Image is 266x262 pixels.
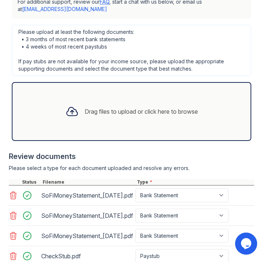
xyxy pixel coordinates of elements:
[21,179,41,185] div: Status
[22,6,107,12] a: [EMAIL_ADDRESS][DOMAIN_NAME]
[41,190,132,201] div: SoFiMoneyStatement_[DATE].pdf
[235,233,259,255] iframe: chat widget
[9,164,254,172] div: Please select a type for each document uploaded and resolve any errors.
[41,250,132,262] div: CheckStub.pdf
[41,179,135,185] div: Filename
[135,179,254,185] div: Type
[41,230,132,242] div: SoFiMoneyStatement_[DATE].pdf
[85,107,198,116] div: Drag files to upload or click here to browse
[12,25,251,76] div: Please upload at least the following documents: • 3 months of most recent bank statements • 4 wee...
[9,151,254,162] div: Review documents
[41,210,132,222] div: SoFiMoneyStatement_[DATE].pdf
